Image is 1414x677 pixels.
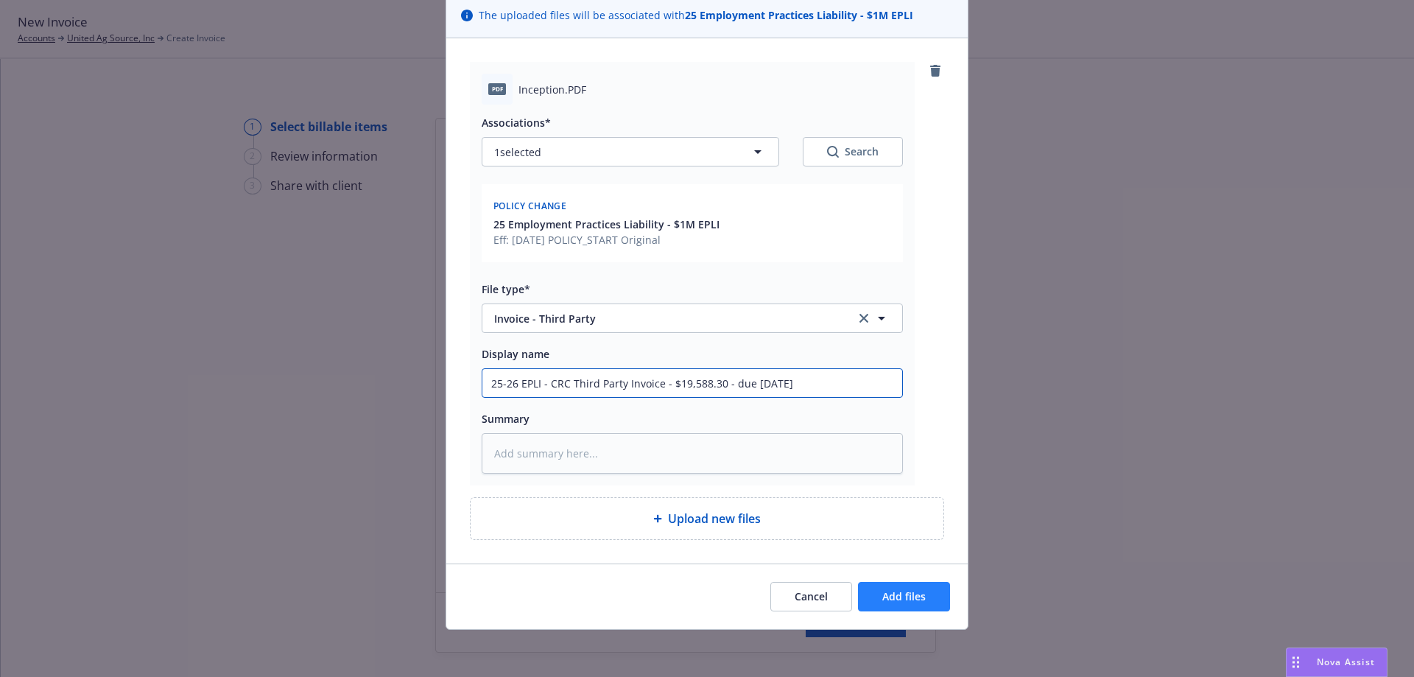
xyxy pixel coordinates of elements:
svg: Search [827,146,839,158]
span: Upload new files [668,510,761,527]
div: Drag to move [1287,648,1305,676]
button: Cancel [770,582,852,611]
input: Add display name here... [482,369,902,397]
span: Nova Assist [1317,656,1375,668]
span: Inception.PDF [518,82,586,97]
span: Eff: [DATE] POLICY_START Original [493,232,720,248]
span: 1 selected [494,144,541,160]
span: File type* [482,282,530,296]
span: Add files [882,589,926,603]
div: Upload new files [470,497,944,540]
button: SearchSearch [803,137,903,166]
button: Nova Assist [1286,648,1387,677]
strong: 25 Employment Practices Liability - $1M EPLI [685,8,913,22]
a: remove [926,62,944,80]
span: The uploaded files will be associated with [479,7,913,23]
span: Display name [482,347,549,361]
span: PDF [488,83,506,94]
button: Invoice - Third Partyclear selection [482,304,903,333]
a: clear selection [855,309,873,327]
button: 1selected [482,137,779,166]
span: Policy change [493,200,566,212]
button: Add files [858,582,950,611]
span: Invoice - Third Party [494,311,835,326]
span: Summary [482,412,530,426]
span: Cancel [795,589,828,603]
button: 25 Employment Practices Liability - $1M EPLI [493,217,720,232]
span: Associations* [482,116,551,130]
div: Search [827,144,879,159]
